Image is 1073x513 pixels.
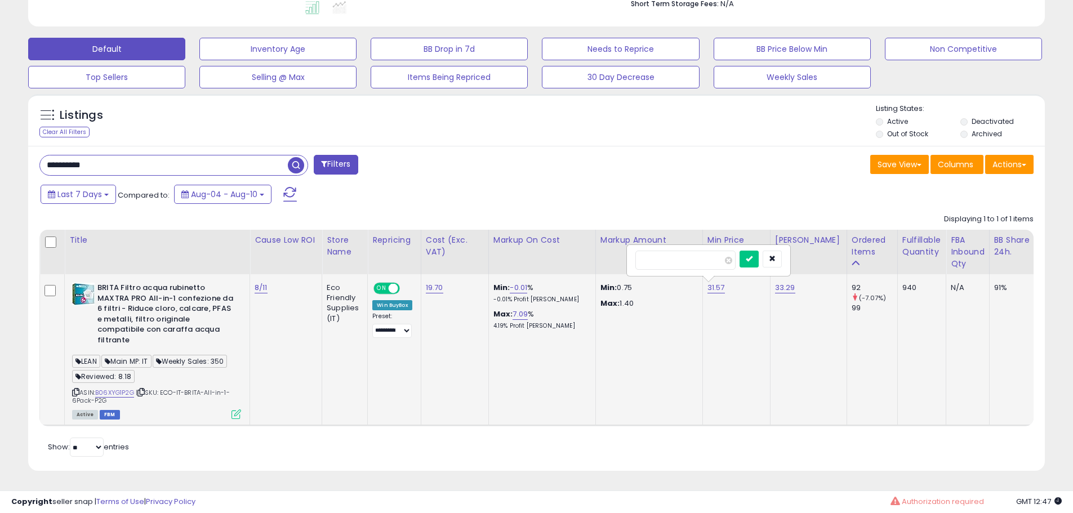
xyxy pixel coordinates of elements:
span: FBM [100,410,120,420]
div: 92 [852,283,897,293]
p: Listing States: [876,104,1045,114]
button: Aug-04 - Aug-10 [174,185,271,204]
button: Weekly Sales [714,66,871,88]
label: Archived [972,129,1002,139]
div: % [493,283,587,304]
span: Main MP: IT [101,355,152,368]
div: seller snap | | [11,497,195,507]
a: 31.57 [707,282,725,293]
span: Last 7 Days [57,189,102,200]
div: Fulfillable Quantity [902,234,941,258]
button: Inventory Age [199,38,357,60]
a: 8/11 [255,282,268,293]
a: Terms of Use [96,496,144,507]
strong: Max: [600,298,620,309]
span: OFF [398,284,416,293]
label: Deactivated [972,117,1014,126]
p: -0.01% Profit [PERSON_NAME] [493,296,587,304]
div: Store Name [327,234,363,258]
span: LEAN [72,355,100,368]
div: 91% [994,283,1031,293]
div: Eco Friendly Supplies (IT) [327,283,359,324]
p: 0.75 [600,283,694,293]
span: 2025-08-18 12:47 GMT [1016,496,1062,507]
strong: Copyright [11,496,52,507]
button: Non Competitive [885,38,1042,60]
button: BB Price Below Min [714,38,871,60]
div: Repricing [372,234,416,246]
b: BRITA Filtro acqua rubinetto MAXTRA PRO All-in-1 confezione da 6 filtri - Riduce cloro, calcare, ... [97,283,234,348]
div: % [493,309,587,330]
div: Clear All Filters [39,127,90,137]
strong: Min: [600,282,617,293]
div: Displaying 1 to 1 of 1 items [944,214,1034,225]
div: BB Share 24h. [994,234,1035,258]
a: 7.09 [513,309,528,320]
h5: Listings [60,108,103,123]
div: [PERSON_NAME] [775,234,842,246]
button: Needs to Reprice [542,38,699,60]
div: N/A [951,283,981,293]
button: Last 7 Days [41,185,116,204]
label: Out of Stock [887,129,928,139]
a: 19.70 [426,282,443,293]
img: 41tEQaLkPbL._SL40_.jpg [72,283,95,305]
button: Columns [930,155,983,174]
button: Save View [870,155,929,174]
div: FBA inbound Qty [951,234,985,270]
span: Columns [938,159,973,170]
button: Items Being Repriced [371,66,528,88]
span: Show: entries [48,441,129,452]
a: -0.01 [510,282,527,293]
label: Active [887,117,908,126]
div: Markup Amount [600,234,698,246]
div: Ordered Items [852,234,893,258]
div: Cause Low ROI [255,234,317,246]
div: 940 [902,283,937,293]
th: The percentage added to the cost of goods (COGS) that forms the calculator for Min & Max prices. [488,230,595,274]
div: Preset: [372,313,412,338]
a: B06XYG1P2G [95,388,134,398]
small: (-7.07%) [859,293,886,302]
p: 4.19% Profit [PERSON_NAME] [493,322,587,330]
a: 33.29 [775,282,795,293]
button: 30 Day Decrease [542,66,699,88]
b: Max: [493,309,513,319]
div: Title [69,234,245,246]
button: Top Sellers [28,66,185,88]
div: Markup on Cost [493,234,591,246]
div: ASIN: [72,283,241,418]
div: Min Price [707,234,765,246]
button: BB Drop in 7d [371,38,528,60]
button: Selling @ Max [199,66,357,88]
span: Aug-04 - Aug-10 [191,189,257,200]
th: CSV column name: cust_attr_5_Cause Low ROI [250,230,322,274]
span: ON [375,284,389,293]
span: Reviewed: 8.18 [72,370,135,383]
span: | SKU: ECO-IT-BRITA-All-in-1-6Pack-P2G [72,388,230,405]
span: Weekly Sales: 350 [153,355,228,368]
b: Min: [493,282,510,293]
div: Win BuyBox [372,300,412,310]
span: All listings currently available for purchase on Amazon [72,410,98,420]
div: Cost (Exc. VAT) [426,234,484,258]
p: 1.40 [600,298,694,309]
button: Actions [985,155,1034,174]
button: Filters [314,155,358,175]
a: Privacy Policy [146,496,195,507]
span: Compared to: [118,190,170,200]
button: Default [28,38,185,60]
div: 99 [852,303,897,313]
